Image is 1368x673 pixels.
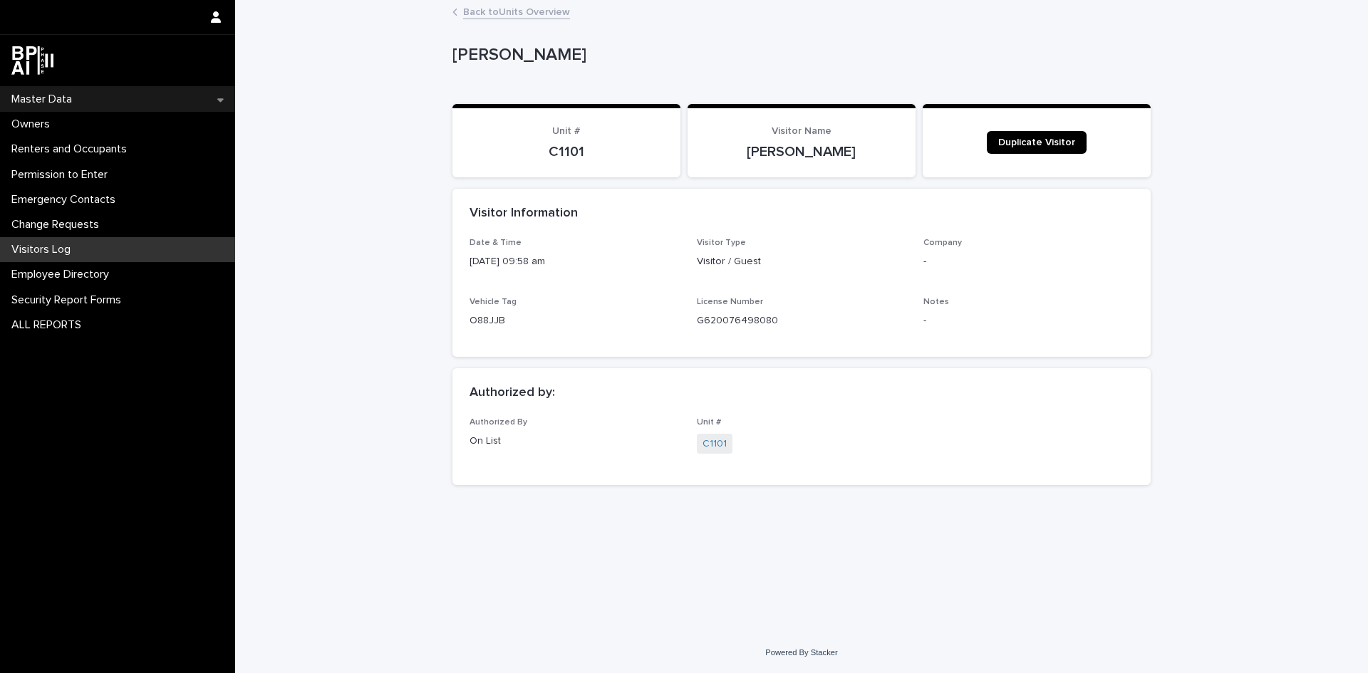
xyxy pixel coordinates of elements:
p: Permission to Enter [6,168,119,182]
p: Emergency Contacts [6,193,127,207]
span: Authorized By [470,418,527,427]
a: Powered By Stacker [765,648,837,657]
a: Back toUnits Overview [463,3,570,19]
p: Visitor / Guest [697,254,907,269]
p: - [923,313,1134,328]
img: dwgmcNfxSF6WIOOXiGgu [11,46,53,75]
p: [PERSON_NAME] [452,45,1145,66]
p: Visitors Log [6,243,82,256]
p: G620076498080 [697,313,907,328]
p: C1101 [470,143,663,160]
span: Notes [923,298,949,306]
p: Renters and Occupants [6,142,138,156]
span: Date & Time [470,239,522,247]
span: Visitor Name [772,126,831,136]
p: - [923,254,1134,269]
h2: Visitor Information [470,206,578,221]
span: Duplicate Visitor [998,137,1075,147]
span: License Number [697,298,763,306]
p: Owners [6,118,61,131]
p: Security Report Forms [6,293,133,307]
p: ALL REPORTS [6,318,93,332]
a: C1101 [703,437,727,452]
p: O88JJB [470,313,680,328]
h2: Authorized by: [470,385,555,401]
p: Master Data [6,93,83,106]
p: Employee Directory [6,268,120,281]
span: Vehicle Tag [470,298,517,306]
span: Unit # [697,418,721,427]
p: [PERSON_NAME] [705,143,898,160]
span: Company [923,239,962,247]
span: Unit # [552,126,581,136]
p: [DATE] 09:58 am [470,254,680,269]
span: Visitor Type [697,239,746,247]
p: Change Requests [6,218,110,231]
a: Duplicate Visitor [987,131,1087,154]
p: On List [470,434,680,449]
